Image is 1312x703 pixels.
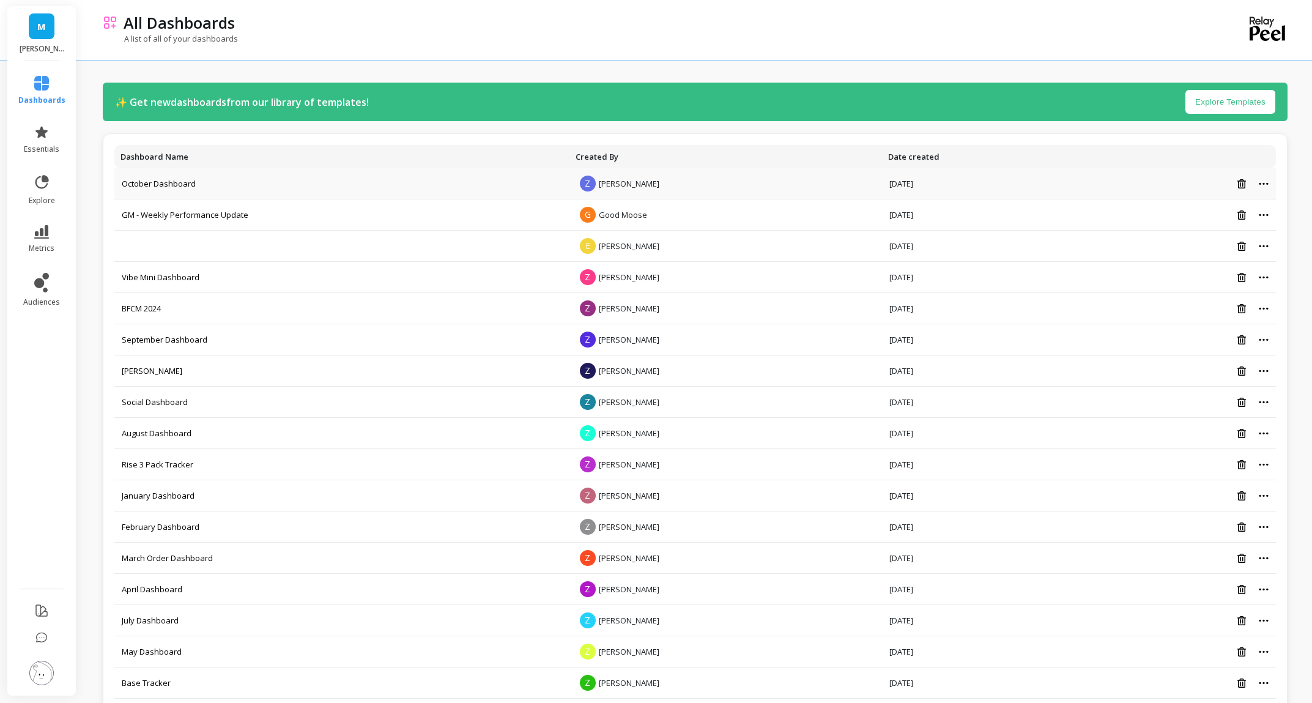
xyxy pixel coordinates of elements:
span: [PERSON_NAME] [599,272,659,283]
span: [PERSON_NAME] [599,428,659,439]
span: [PERSON_NAME] [599,521,659,532]
span: Good Moose [599,209,647,220]
span: metrics [29,244,54,253]
span: Z [580,581,596,597]
span: Z [580,300,596,316]
span: Z [580,363,596,379]
p: maude [20,44,64,54]
td: [DATE] [882,418,1087,449]
a: BFCM 2024 [122,303,161,314]
a: October Dashboard [122,178,196,189]
a: March Order Dashboard [122,552,213,564]
td: [DATE] [882,262,1087,293]
img: header icon [103,15,117,30]
span: Z [580,394,596,410]
td: [DATE] [882,199,1087,231]
span: Z [580,612,596,628]
td: [DATE] [882,324,1087,355]
th: Toggle SortBy [569,145,883,168]
a: GM - Weekly Performance Update [122,209,248,220]
a: Rise 3 Pack Tracker [122,459,193,470]
span: Z [580,176,596,192]
td: [DATE] [882,168,1087,199]
span: [PERSON_NAME] [599,615,659,626]
span: M [37,20,46,34]
span: [PERSON_NAME] [599,490,659,501]
td: [DATE] [882,543,1087,574]
span: [PERSON_NAME] [599,365,659,376]
a: September Dashboard [122,334,207,345]
td: [DATE] [882,574,1087,605]
td: [DATE] [882,480,1087,511]
span: Z [580,644,596,660]
a: May Dashboard [122,646,182,657]
span: [PERSON_NAME] [599,584,659,595]
a: Social Dashboard [122,396,188,407]
span: Z [580,456,596,472]
button: Explore Templates [1185,90,1275,114]
span: [PERSON_NAME] [599,334,659,345]
a: Vibe Mini Dashboard [122,272,199,283]
span: [PERSON_NAME] [599,459,659,470]
a: February Dashboard [122,521,199,532]
span: Z [580,488,596,504]
td: [DATE] [882,668,1087,699]
span: [PERSON_NAME] [599,240,659,251]
a: July Dashboard [122,615,179,626]
td: [DATE] [882,511,1087,543]
span: [PERSON_NAME] [599,552,659,564]
td: [DATE] [882,355,1087,387]
p: A list of all of your dashboards [103,33,238,44]
th: Toggle SortBy [114,145,569,168]
a: Base Tracker [122,677,171,688]
td: [DATE] [882,449,1087,480]
a: [PERSON_NAME] [122,365,182,376]
p: All Dashboards [124,12,235,33]
span: [PERSON_NAME] [599,677,659,688]
span: dashboards [18,95,65,105]
td: [DATE] [882,293,1087,324]
th: Toggle SortBy [882,145,1087,168]
a: April Dashboard [122,584,182,595]
span: E [580,238,596,254]
span: Z [580,425,596,441]
a: August Dashboard [122,428,191,439]
a: January Dashboard [122,490,195,501]
span: Z [580,675,596,691]
span: Z [580,519,596,535]
span: [PERSON_NAME] [599,303,659,314]
span: audiences [23,297,60,307]
td: [DATE] [882,387,1087,418]
span: Z [580,269,596,285]
span: Z [580,550,596,566]
td: [DATE] [882,605,1087,636]
p: ✨ Get new dashboards from our library of templates! [115,95,369,110]
span: explore [29,196,55,206]
img: profile picture [29,661,54,685]
td: [DATE] [882,231,1087,262]
span: [PERSON_NAME] [599,396,659,407]
td: [DATE] [882,636,1087,668]
span: G [580,207,596,223]
span: essentials [24,144,59,154]
span: [PERSON_NAME] [599,646,659,657]
span: [PERSON_NAME] [599,178,659,189]
span: Z [580,332,596,348]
